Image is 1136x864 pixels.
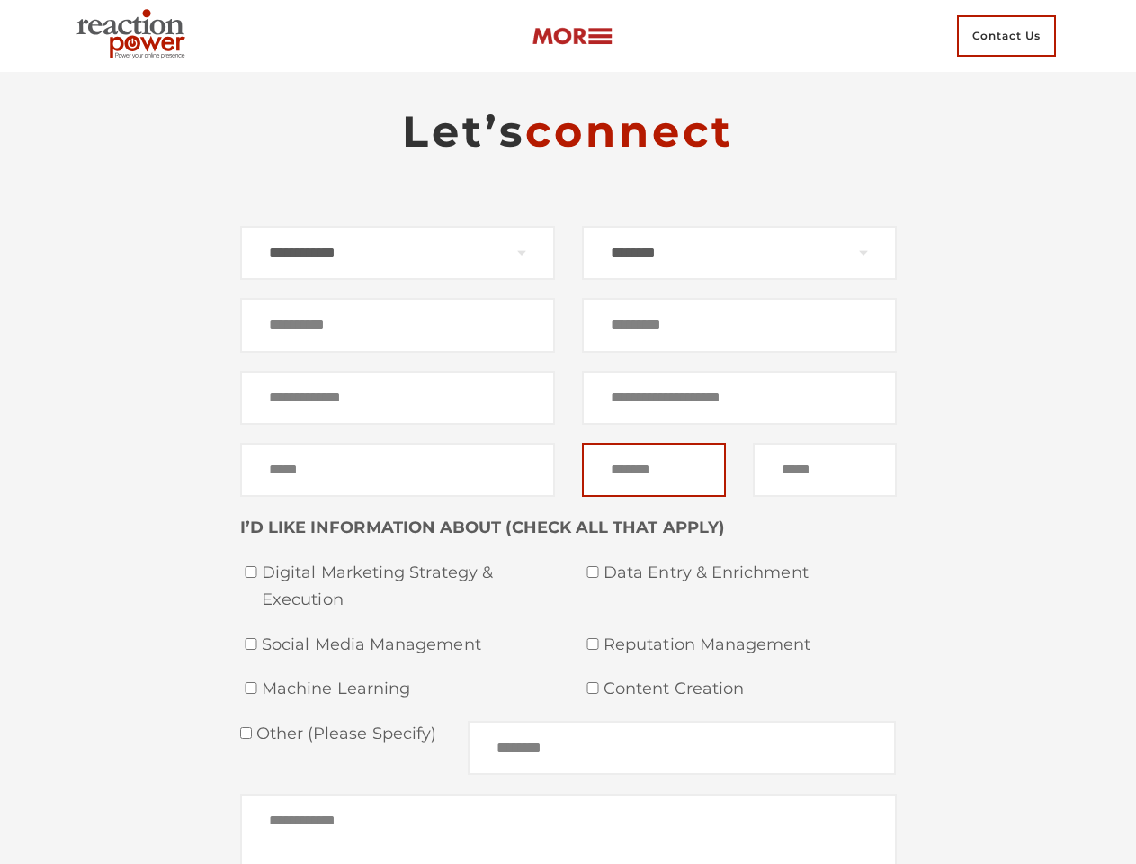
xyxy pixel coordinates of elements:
[240,517,725,537] strong: I’D LIKE INFORMATION ABOUT (CHECK ALL THAT APPLY)
[604,632,897,659] span: Reputation Management
[957,15,1056,57] span: Contact Us
[604,560,897,587] span: Data Entry & Enrichment
[604,676,897,703] span: Content Creation
[240,104,897,158] h2: Let’s
[525,105,734,157] span: connect
[262,560,555,613] span: Digital Marketing Strategy & Execution
[532,26,613,47] img: more-btn.png
[69,4,200,68] img: Executive Branding | Personal Branding Agency
[262,676,555,703] span: Machine Learning
[252,724,437,743] span: Other (please specify)
[262,632,555,659] span: Social Media Management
